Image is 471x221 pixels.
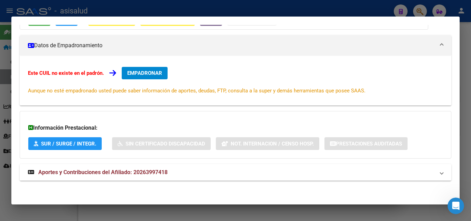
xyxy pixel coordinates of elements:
[122,67,168,79] button: EMPADRONAR
[127,70,162,76] span: EMPADRONAR
[336,141,402,147] span: Prestaciones Auditadas
[231,141,314,147] span: Not. Internacion / Censo Hosp.
[41,141,96,147] span: SUR / SURGE / INTEGR.
[28,70,104,76] strong: Este CUIL no existe en el padrón.
[20,56,451,106] div: Datos de Empadronamiento
[38,169,168,175] span: Aportes y Contribuciones del Afiliado: 20263997418
[28,124,443,132] h3: Información Prestacional:
[324,137,408,150] button: Prestaciones Auditadas
[448,198,464,214] iframe: Intercom live chat
[28,137,102,150] button: SUR / SURGE / INTEGR.
[112,137,211,150] button: Sin Certificado Discapacidad
[28,88,365,94] span: Aunque no esté empadronado usted puede saber información de aportes, deudas, FTP, consulta a la s...
[20,164,451,181] mat-expansion-panel-header: Aportes y Contribuciones del Afiliado: 20263997418
[20,35,451,56] mat-expansion-panel-header: Datos de Empadronamiento
[126,141,205,147] span: Sin Certificado Discapacidad
[216,137,319,150] button: Not. Internacion / Censo Hosp.
[227,13,277,26] button: Organismos Ext.
[28,41,435,50] mat-panel-title: Datos de Empadronamiento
